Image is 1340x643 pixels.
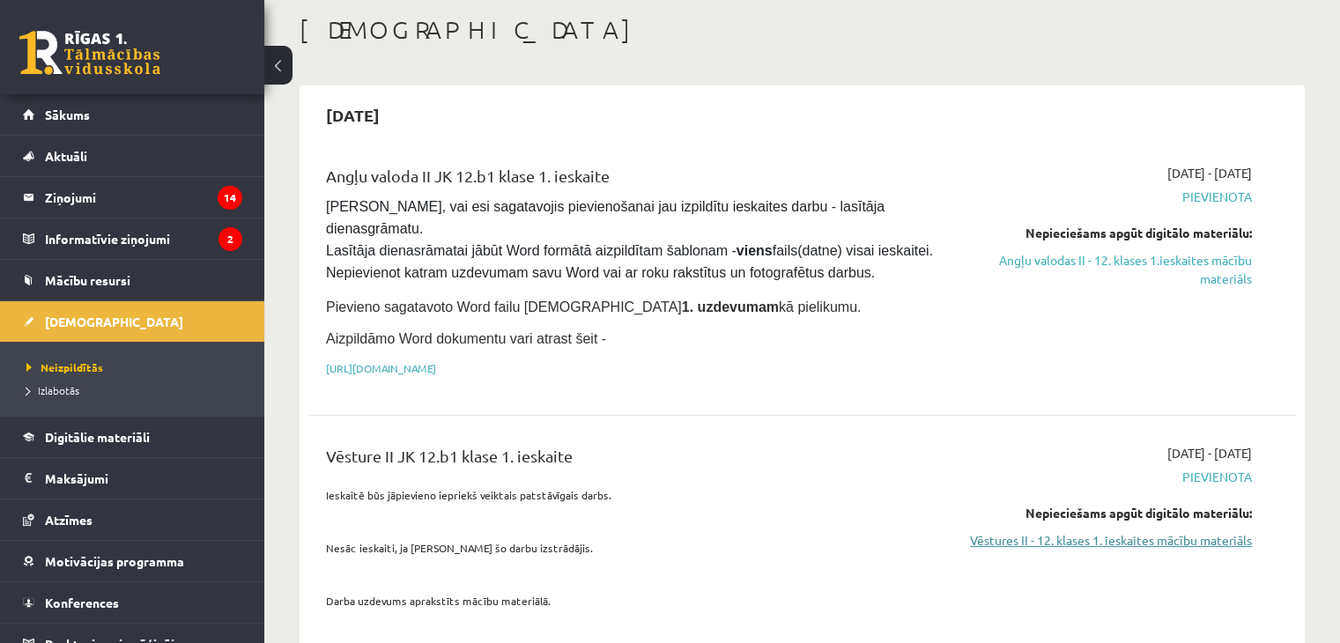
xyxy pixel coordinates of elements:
[218,186,242,210] i: 14
[45,272,130,288] span: Mācību resursi
[326,487,935,503] p: Ieskaitē būs jāpievieno iepriekš veiktais patstāvīgais darbs.
[326,444,935,477] div: Vēsture II JK 12.b1 klase 1. ieskaite
[23,260,242,300] a: Mācību resursi
[682,299,779,314] strong: 1. uzdevumam
[326,164,935,196] div: Angļu valoda II JK 12.b1 klase 1. ieskaite
[1167,164,1252,182] span: [DATE] - [DATE]
[961,468,1252,486] span: Pievienota
[23,94,242,135] a: Sākums
[23,218,242,259] a: Informatīvie ziņojumi2
[737,243,773,258] strong: viens
[45,107,90,122] span: Sākums
[961,504,1252,522] div: Nepieciešams apgūt digitālo materiālu:
[23,499,242,540] a: Atzīmes
[26,383,79,397] span: Izlabotās
[45,148,87,164] span: Aktuāli
[45,429,150,445] span: Digitālie materiāli
[23,541,242,581] a: Motivācijas programma
[326,361,436,375] a: [URL][DOMAIN_NAME]
[326,593,935,609] p: Darba uzdevums aprakstīts mācību materiālā.
[45,218,242,259] legend: Informatīvie ziņojumi
[45,177,242,218] legend: Ziņojumi
[23,582,242,623] a: Konferences
[23,417,242,457] a: Digitālie materiāli
[23,301,242,342] a: [DEMOGRAPHIC_DATA]
[326,199,937,280] span: [PERSON_NAME], vai esi sagatavojis pievienošanai jau izpildītu ieskaites darbu - lasītāja dienasg...
[218,227,242,251] i: 2
[961,188,1252,206] span: Pievienota
[23,177,242,218] a: Ziņojumi14
[961,224,1252,242] div: Nepieciešams apgūt digitālo materiālu:
[26,382,247,398] a: Izlabotās
[45,553,184,569] span: Motivācijas programma
[23,458,242,499] a: Maksājumi
[326,299,861,314] span: Pievieno sagatavoto Word failu [DEMOGRAPHIC_DATA] kā pielikumu.
[26,359,247,375] a: Neizpildītās
[45,314,183,329] span: [DEMOGRAPHIC_DATA]
[1167,444,1252,462] span: [DATE] - [DATE]
[326,540,935,556] p: Nesāc ieskaiti, ja [PERSON_NAME] šo darbu izstrādājis.
[308,94,397,136] h2: [DATE]
[23,136,242,176] a: Aktuāli
[961,531,1252,550] a: Vēstures II - 12. klases 1. ieskaites mācību materiāls
[326,331,606,346] span: Aizpildāmo Word dokumentu vari atrast šeit -
[45,458,242,499] legend: Maksājumi
[961,251,1252,288] a: Angļu valodas II - 12. klases 1.ieskaites mācību materiāls
[19,31,160,75] a: Rīgas 1. Tālmācības vidusskola
[45,512,93,528] span: Atzīmes
[300,15,1305,45] h1: [DEMOGRAPHIC_DATA]
[26,360,103,374] span: Neizpildītās
[45,595,119,610] span: Konferences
